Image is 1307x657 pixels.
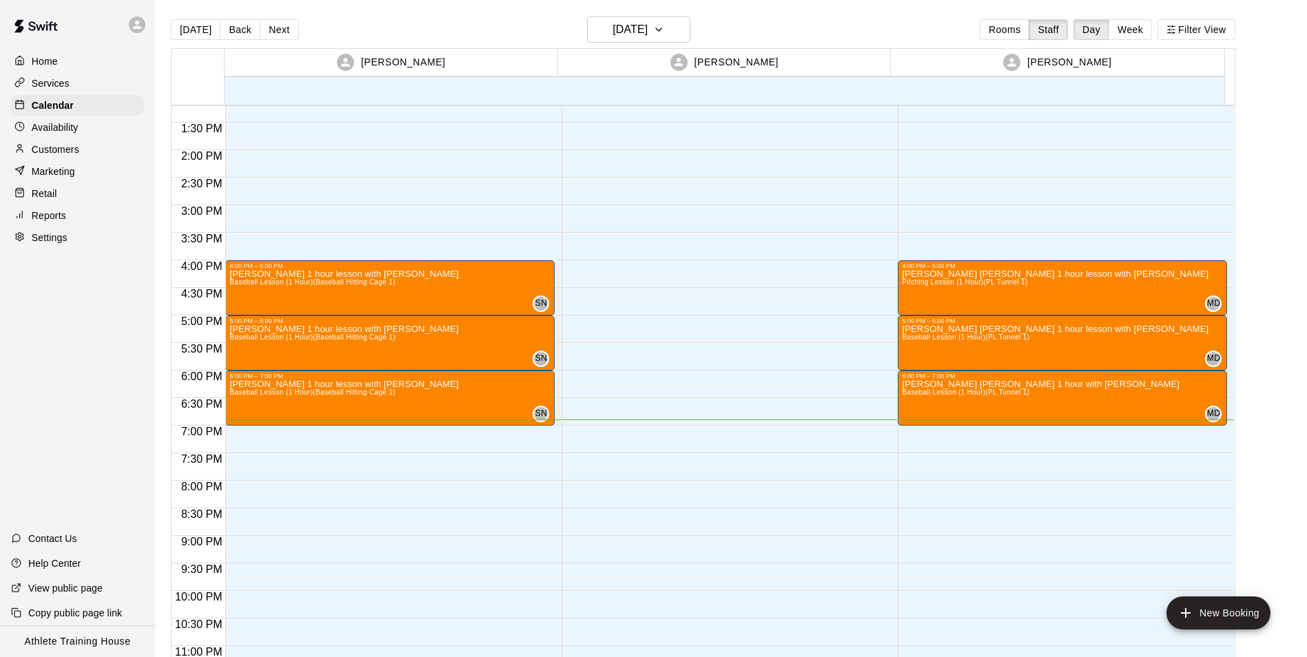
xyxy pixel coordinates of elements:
[178,563,226,575] span: 9:30 PM
[178,536,226,547] span: 9:00 PM
[32,98,74,112] p: Calendar
[32,121,79,134] p: Availability
[535,297,547,311] span: SN
[1073,19,1109,40] button: Day
[902,317,1223,324] div: 5:00 PM – 6:00 PM
[260,19,298,40] button: Next
[172,591,225,603] span: 10:00 PM
[1211,351,1222,367] span: Marshall Denton
[229,278,395,286] span: Baseball Lesson (1 Hour) (Baseball Hitting Cage 1)
[613,20,648,39] h6: [DATE]
[902,262,1223,269] div: 4:00 PM – 5:00 PM
[980,19,1029,40] button: Rooms
[178,233,226,244] span: 3:30 PM
[178,481,226,492] span: 8:00 PM
[1109,19,1152,40] button: Week
[32,209,66,222] p: Reports
[533,406,549,422] div: Seth Newton
[225,371,555,426] div: 6:00 PM – 7:00 PM: Elliot Lazado 1 hour lesson with Seth
[1211,406,1222,422] span: Marshall Denton
[32,76,70,90] p: Services
[1207,407,1220,421] span: MD
[32,54,58,68] p: Home
[178,426,226,437] span: 7:00 PM
[1207,352,1220,366] span: MD
[178,371,226,382] span: 6:00 PM
[225,260,555,315] div: 4:00 PM – 5:00 PM: Carter Prewitt 1 hour lesson with Seth
[1157,19,1235,40] button: Filter View
[178,288,226,300] span: 4:30 PM
[1166,596,1270,629] button: add
[538,351,549,367] span: Seth Newton
[171,19,220,40] button: [DATE]
[11,139,144,160] a: Customers
[694,55,779,70] p: [PERSON_NAME]
[28,556,81,570] p: Help Center
[902,388,1029,396] span: Baseball Lesson (1 Hour) (PL Tunnel 1)
[898,371,1227,426] div: 6:00 PM – 7:00 PM: Stratton Young 1 hour with Marshall
[1205,295,1222,312] div: Marshall Denton
[32,165,75,178] p: Marketing
[25,634,131,649] p: Athlete Training House
[229,373,550,379] div: 6:00 PM – 7:00 PM
[178,398,226,410] span: 6:30 PM
[32,187,57,200] p: Retail
[902,333,1029,341] span: Baseball Lesson (1 Hour) (PL Tunnel 1)
[11,95,144,116] a: Calendar
[178,343,226,355] span: 5:30 PM
[32,231,68,244] p: Settings
[361,55,445,70] p: [PERSON_NAME]
[1029,19,1068,40] button: Staff
[178,178,226,189] span: 2:30 PM
[229,262,550,269] div: 4:00 PM – 5:00 PM
[538,295,549,312] span: Seth Newton
[178,205,226,217] span: 3:00 PM
[898,260,1227,315] div: 4:00 PM – 5:00 PM: Beck Doggett 1 hour lesson with Marshall
[32,143,79,156] p: Customers
[11,73,144,94] a: Services
[902,278,1027,286] span: Pitching Lesson (1 Hour) (PL Tunnel 1)
[1205,406,1222,422] div: Marshall Denton
[533,351,549,367] div: Seth Newton
[535,352,547,366] span: SN
[11,205,144,226] a: Reports
[533,295,549,312] div: Seth Newton
[11,117,144,138] a: Availability
[178,150,226,162] span: 2:00 PM
[220,19,260,40] button: Back
[1205,351,1222,367] div: Marshall Denton
[178,260,226,272] span: 4:00 PM
[28,532,77,545] p: Contact Us
[28,581,103,595] p: View public page
[225,315,555,371] div: 5:00 PM – 6:00 PM: Will Hodges 1 hour lesson with Seth
[11,51,144,72] a: Home
[1027,55,1111,70] p: [PERSON_NAME]
[535,407,547,421] span: SN
[587,17,690,43] button: [DATE]
[229,333,395,341] span: Baseball Lesson (1 Hour) (Baseball Hitting Cage 1)
[538,406,549,422] span: Seth Newton
[898,315,1227,371] div: 5:00 PM – 6:00 PM: Cooper Handly 1 hour lesson with Marshall
[229,317,550,324] div: 5:00 PM – 6:00 PM
[11,183,144,204] a: Retail
[178,123,226,134] span: 1:30 PM
[28,606,122,620] p: Copy public page link
[178,315,226,327] span: 5:00 PM
[172,618,225,630] span: 10:30 PM
[11,227,144,248] a: Settings
[1211,295,1222,312] span: Marshall Denton
[229,388,395,396] span: Baseball Lesson (1 Hour) (Baseball Hitting Cage 1)
[902,373,1223,379] div: 6:00 PM – 7:00 PM
[178,453,226,465] span: 7:30 PM
[1207,297,1220,311] span: MD
[11,161,144,182] a: Marketing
